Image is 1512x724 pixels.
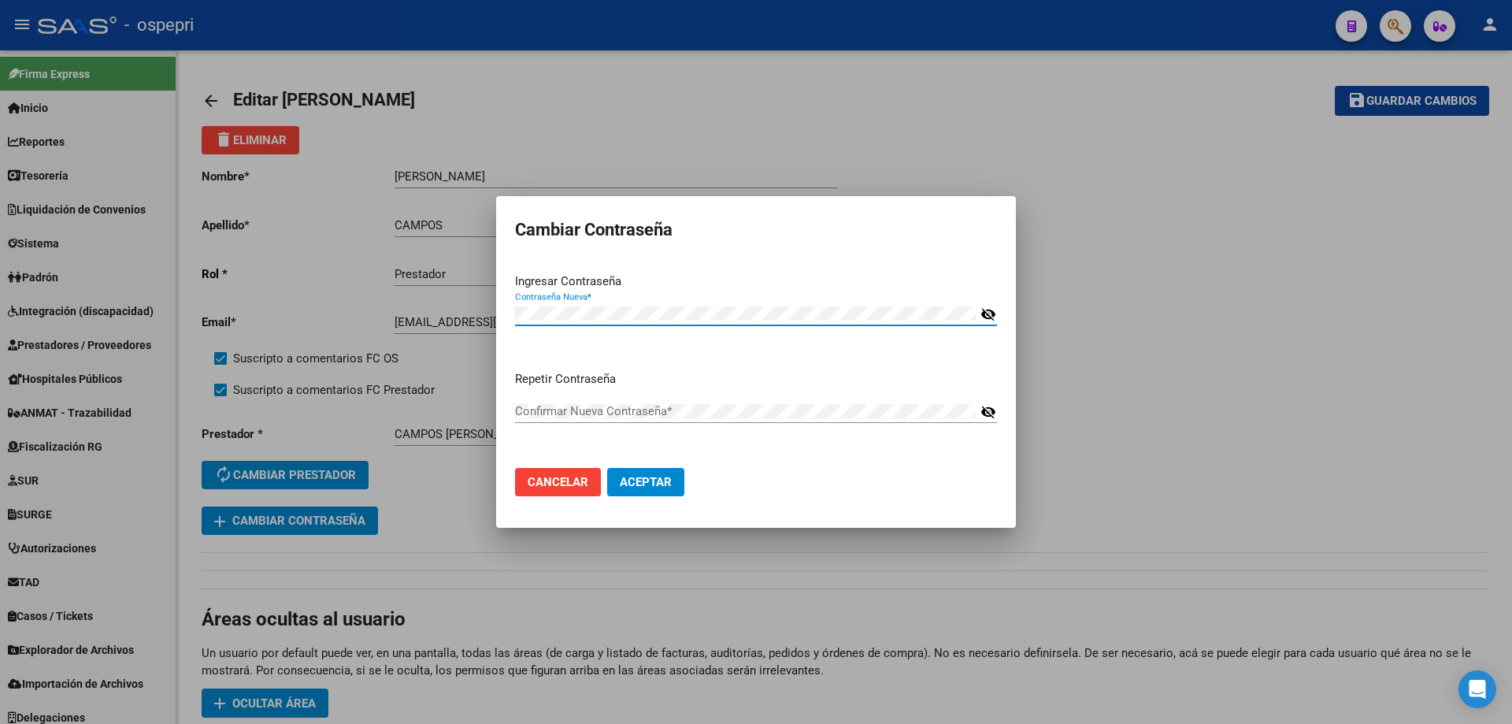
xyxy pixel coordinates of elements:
p: Ingresar Contraseña [515,273,997,291]
button: Cancelar [515,468,601,496]
span: Aceptar [620,475,672,489]
mat-icon: visibility_off [980,305,996,324]
mat-icon: visibility_off [980,403,996,421]
p: Repetir Contraseña [515,370,997,388]
div: Open Intercom Messenger [1458,670,1496,708]
span: Cancelar [528,475,588,489]
h2: Cambiar Contraseña [515,215,997,245]
button: Aceptar [607,468,684,496]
